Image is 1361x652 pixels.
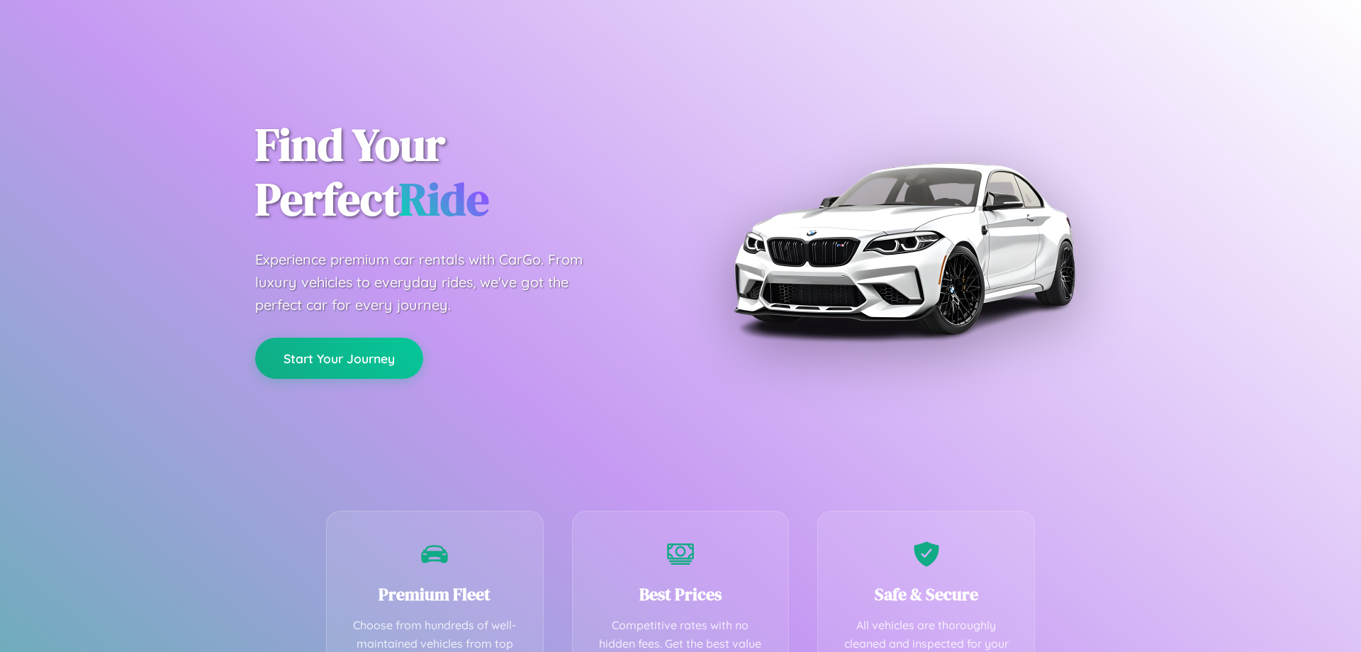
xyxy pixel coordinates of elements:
[594,582,768,606] h3: Best Prices
[255,118,659,227] h1: Find Your Perfect
[255,338,423,379] button: Start Your Journey
[255,248,610,316] p: Experience premium car rentals with CarGo. From luxury vehicles to everyday rides, we've got the ...
[399,168,489,230] span: Ride
[348,582,522,606] h3: Premium Fleet
[839,582,1013,606] h3: Safe & Secure
[727,71,1081,426] img: Premium BMW car rental vehicle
